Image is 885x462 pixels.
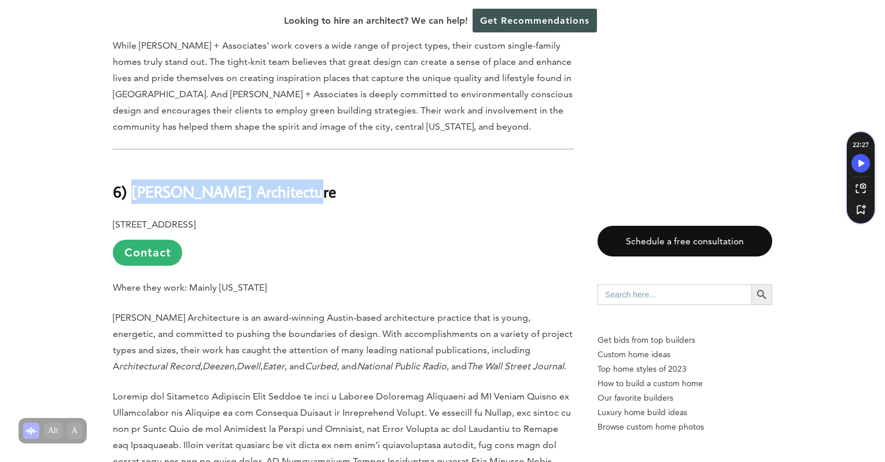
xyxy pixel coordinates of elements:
[598,284,751,305] input: Search here...
[113,310,574,375] p: [PERSON_NAME] Architecture is an award-winning Austin-based architecture practice that is young, ...
[202,361,234,372] em: Deezen
[755,288,768,301] svg: Search
[598,362,772,376] a: Top home styles of 2023
[473,9,597,32] a: Get Recommendations
[598,391,772,405] a: Our favorite builders
[467,361,564,372] em: The Wall Street Journal
[113,181,336,201] b: 6) [PERSON_NAME] Architecture
[598,420,772,434] a: Browse custom home photos
[598,226,772,256] a: Schedule a free consultation
[119,361,200,372] em: rchitectural Record
[113,282,267,293] b: Where they work: Mainly [US_STATE]
[598,376,772,391] a: How to build a custom home
[237,361,260,372] em: Dwell
[598,333,772,347] p: Get bids from top builders
[663,379,871,448] iframe: Drift Widget Chat Controller
[263,361,285,372] em: Eater
[598,347,772,362] a: Custom home ideas
[305,361,337,372] em: Curbed
[113,240,182,266] a: Contact
[357,361,447,372] em: National Public Radio
[113,217,574,266] p: [STREET_ADDRESS]
[598,405,772,420] a: Luxury home build ideas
